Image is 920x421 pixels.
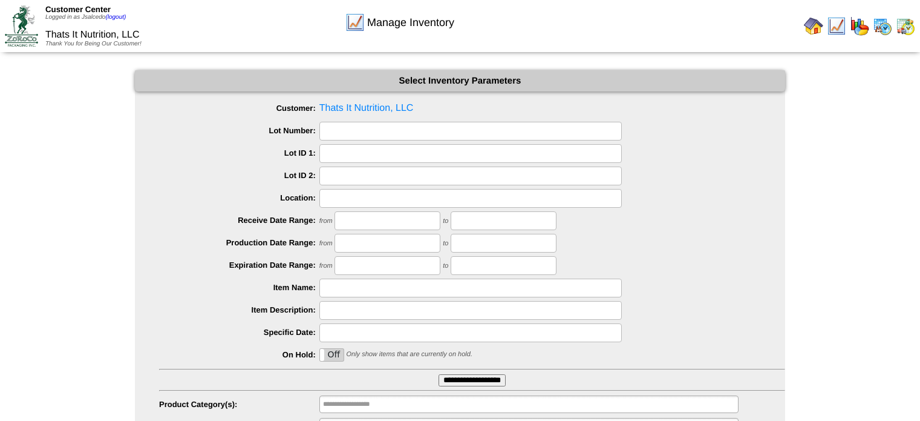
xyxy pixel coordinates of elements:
[319,240,333,247] span: from
[45,30,140,40] span: Thats It Nutrition, LLC
[896,16,915,36] img: calendarinout.gif
[367,16,454,29] span: Manage Inventory
[159,400,319,409] label: Product Category(s):
[159,104,319,113] label: Customer:
[45,41,142,47] span: Thank You for Being Our Customer!
[319,217,333,225] span: from
[159,305,319,314] label: Item Description:
[443,262,448,270] span: to
[827,16,846,36] img: line_graph.gif
[873,16,892,36] img: calendarprod.gif
[45,14,126,21] span: Logged in as Jsalcedo
[319,348,344,362] div: OnOff
[159,350,319,359] label: On Hold:
[320,349,344,361] label: Off
[159,283,319,292] label: Item Name:
[159,171,319,180] label: Lot ID 2:
[159,328,319,337] label: Specific Date:
[850,16,869,36] img: graph.gif
[159,99,785,118] span: Thats It Nutrition, LLC
[135,70,785,91] div: Select Inventory Parameters
[159,216,319,225] label: Receive Date Range:
[345,13,365,32] img: line_graph.gif
[45,5,111,14] span: Customer Center
[159,193,319,202] label: Location:
[443,240,448,247] span: to
[804,16,823,36] img: home.gif
[105,14,126,21] a: (logout)
[443,217,448,225] span: to
[319,262,333,270] span: from
[159,148,319,157] label: Lot ID 1:
[159,238,319,247] label: Production Date Range:
[159,126,319,135] label: Lot Number:
[5,5,38,46] img: ZoRoCo_Logo(Green%26Foil)%20jpg.webp
[346,351,472,358] span: Only show items that are currently on hold.
[159,260,319,270] label: Expiration Date Range:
